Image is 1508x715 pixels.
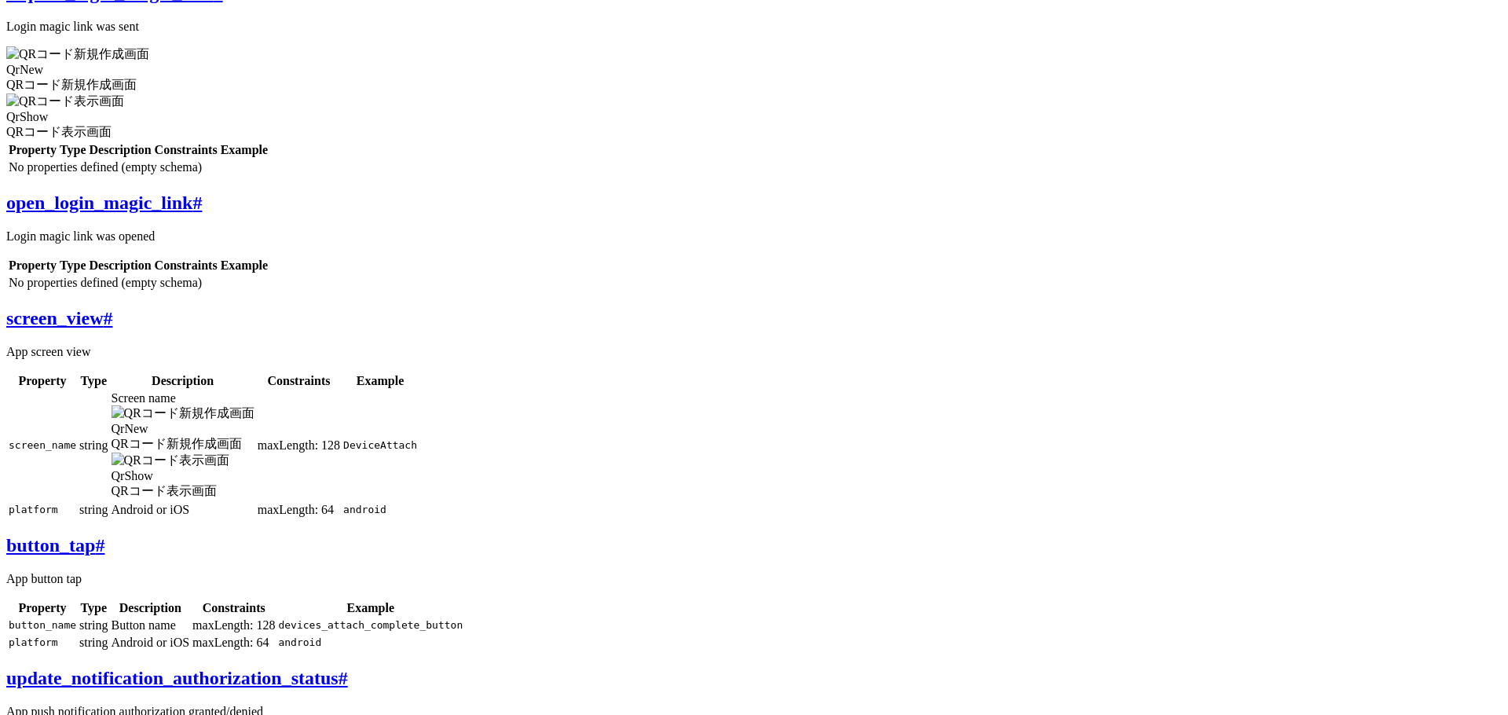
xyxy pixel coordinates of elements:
code: android [278,636,321,648]
span: Android or iOS [112,503,190,516]
code: screen_name [9,439,76,451]
code: android [343,504,386,515]
div: QrShow [112,469,254,483]
img: QRコード新規作成画面 [6,46,149,63]
th: Constraints [154,258,218,273]
code: button_name [9,619,76,631]
th: Example [342,373,418,389]
th: Constraints [192,600,276,616]
div: QRコード表示画面 [112,483,254,500]
a: update_notification_authorization_status# [6,668,348,688]
div: QRコード新規作成画面 [6,77,1502,93]
th: Type [59,142,86,158]
th: Type [59,258,86,273]
span: # [95,535,104,555]
div: QRコード表示画面 [6,124,1502,141]
span: maxLength: 128 [192,618,275,632]
span: string [79,438,108,452]
th: Type [79,373,108,389]
p: App screen view [6,345,1502,359]
p: Login magic link was sent [6,20,1502,34]
img: QRコード表示画面 [6,93,124,110]
code: platform [9,636,58,648]
div: QrNew [6,63,1502,77]
th: Constraints [154,142,218,158]
th: Property [8,258,57,273]
span: Button name [112,618,176,632]
div: QRコード新規作成画面 [112,436,254,453]
div: QrNew [112,422,254,436]
span: maxLength: 64 [192,636,269,649]
th: Type [79,600,108,616]
code: devices_attach_complete_button [278,619,463,631]
th: Example [220,142,269,158]
span: maxLength: 64 [258,503,334,516]
span: # [339,668,348,688]
code: platform [9,504,58,515]
div: QrShow [6,110,1502,124]
th: Description [89,142,152,158]
td: No properties defined (empty schema) [8,275,269,291]
th: Description [89,258,152,273]
span: # [192,192,202,213]
span: # [104,308,113,328]
img: QRコード表示画面 [112,453,229,469]
th: Example [277,600,463,616]
th: Property [8,373,77,389]
td: No properties defined (empty schema) [8,159,269,175]
th: Property [8,142,57,158]
a: open_login_magic_link# [6,192,202,213]
img: QRコード新規作成画面 [112,405,254,422]
span: string [79,636,108,649]
th: Property [8,600,77,616]
th: Description [111,373,255,389]
th: Example [220,258,269,273]
th: Constraints [257,373,341,389]
code: DeviceAttach [343,439,417,451]
p: Login magic link was opened [6,229,1502,244]
span: Screen name [112,391,176,405]
span: string [79,503,108,516]
a: screen_view# [6,308,113,328]
a: button_tap# [6,535,104,555]
span: maxLength: 128 [258,438,340,452]
p: App button tap [6,572,1502,586]
span: Android or iOS [112,636,190,649]
th: Description [111,600,191,616]
span: string [79,618,108,632]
